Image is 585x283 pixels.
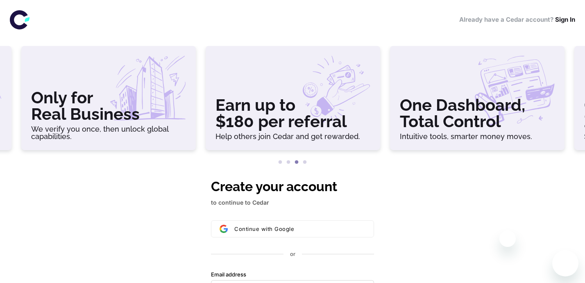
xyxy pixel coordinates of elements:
a: Sign In [555,16,575,23]
img: Sign in with Google [220,225,228,233]
iframe: Button to launch messaging window [552,250,578,276]
h6: Intuitive tools, smarter money moves. [400,133,555,140]
button: Sign in with GoogleContinue with Google [211,220,374,237]
button: 4 [301,158,309,167]
button: 3 [292,158,301,167]
p: to continue to Cedar [211,198,374,207]
h3: Earn up to $180 per referral [215,97,370,130]
p: or [290,251,295,258]
span: Continue with Google [234,226,294,232]
iframe: Close message [499,231,516,247]
button: 2 [284,158,292,167]
h1: Create your account [211,177,374,196]
h3: One Dashboard, Total Control [400,97,555,130]
h6: Help others join Cedar and get rewarded. [215,133,370,140]
button: 1 [276,158,284,167]
h6: We verify you once, then unlock global capabilities. [31,126,186,140]
label: Email address [211,271,246,278]
h3: Only for Real Business [31,89,186,122]
h6: Already have a Cedar account? [459,15,575,25]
